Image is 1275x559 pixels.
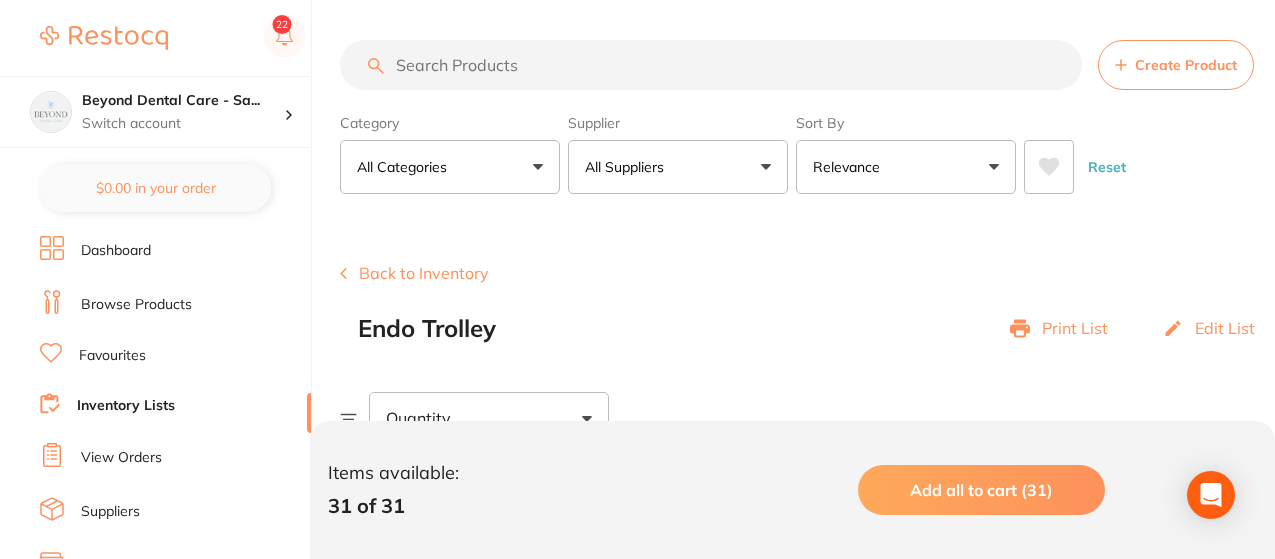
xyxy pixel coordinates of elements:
a: Browse Products [81,295,192,315]
p: All Suppliers [585,157,672,177]
button: All Categories [340,140,560,194]
button: Create Product [1098,40,1254,90]
p: 31 of 31 [328,494,459,517]
button: Back to Inventory [340,264,489,282]
img: Restocq Logo [40,26,168,50]
button: Add all to cart (31) [858,465,1105,515]
a: Inventory Lists [77,396,175,416]
a: Favourites [79,346,146,366]
p: Edit List [1195,319,1255,337]
button: Reset [1082,140,1132,194]
a: View Orders [81,448,162,468]
label: Sort By [796,114,1016,132]
h4: Beyond Dental Care - Sandstone Point [82,91,284,111]
p: Items available: [328,463,459,484]
span: Create Product [1135,57,1237,73]
a: Restocq Logo [40,15,168,61]
h2: Endo Trolley [358,315,496,343]
a: Dashboard [81,241,151,261]
img: Beyond Dental Care - Sandstone Point [31,92,71,132]
button: All Suppliers [568,140,788,194]
p: Relevance [813,157,888,177]
p: Print List [1042,319,1108,337]
p: Switch account [82,114,284,134]
a: Suppliers [81,502,140,522]
input: Search Products [340,40,1082,90]
div: Open Intercom Messenger [1187,471,1235,519]
span: Add all to cart (31) [910,480,1053,500]
label: Supplier [568,114,788,132]
button: Relevance [796,140,1016,194]
button: $0.00 in your order [40,164,271,212]
span: Quantity [386,409,451,427]
p: All Categories [357,157,455,177]
label: Category [340,114,560,132]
